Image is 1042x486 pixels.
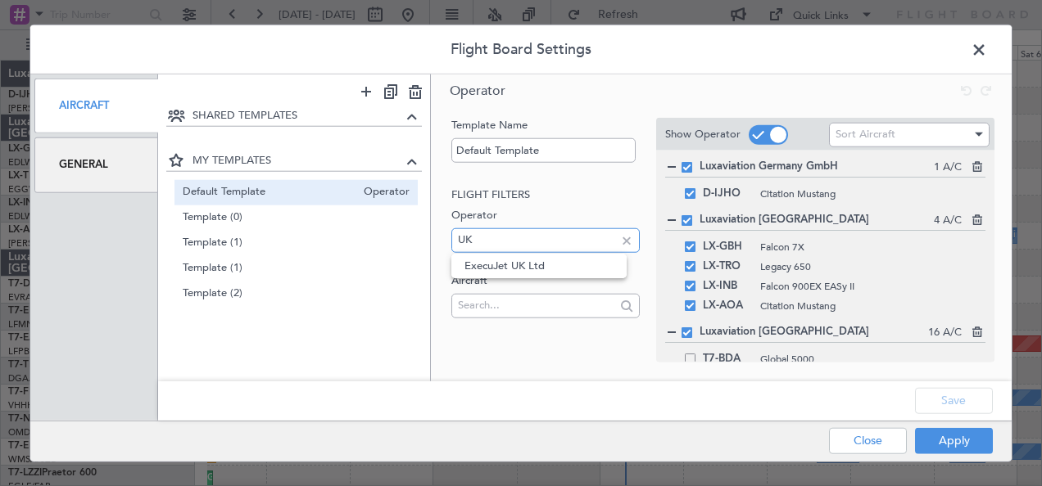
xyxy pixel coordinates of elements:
[34,79,158,133] div: Aircraft
[183,234,410,251] span: Template (1)
[934,160,962,176] span: 1 A/C
[356,183,410,200] span: Operator
[700,212,934,228] span: Luxaviation [GEOGRAPHIC_DATA]
[458,227,614,252] input: Search...
[703,237,752,257] span: LX-GBH
[928,325,962,341] span: 16 A/C
[703,184,752,204] span: D-IJHO
[760,240,985,254] span: Falcon 7X
[703,296,752,316] span: LX-AOA
[183,285,410,302] span: Template (2)
[464,254,614,278] span: ExecuJet UK Ltd
[34,137,158,192] div: General
[458,293,614,317] input: Search...
[829,427,907,453] button: Close
[30,25,1012,74] header: Flight Board Settings
[183,209,410,226] span: Template (0)
[193,108,403,124] span: SHARED TEMPLATES
[451,187,639,203] h2: Flight filters
[915,427,993,453] button: Apply
[451,208,639,224] label: Operator
[183,183,356,200] span: Default Template
[665,126,741,142] label: Show Operator
[934,213,962,229] span: 4 A/C
[760,279,985,294] span: Falcon 900EX EASy II
[760,299,985,313] span: Citation Mustang
[703,277,752,296] span: LX-INB
[703,257,752,277] span: LX-TRO
[760,259,985,274] span: Legacy 650
[193,152,403,169] span: MY TEMPLATES
[760,187,985,201] span: Citation Mustang
[700,324,928,340] span: Luxaviation [GEOGRAPHIC_DATA]
[451,118,639,134] label: Template Name
[450,82,505,100] span: Operator
[703,349,752,369] span: T7-BDA
[700,159,934,175] span: Luxaviation Germany GmbH
[183,259,410,277] span: Template (1)
[836,127,895,142] span: Sort Aircraft
[451,273,639,290] label: Aircraft
[760,352,985,367] span: Global 5000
